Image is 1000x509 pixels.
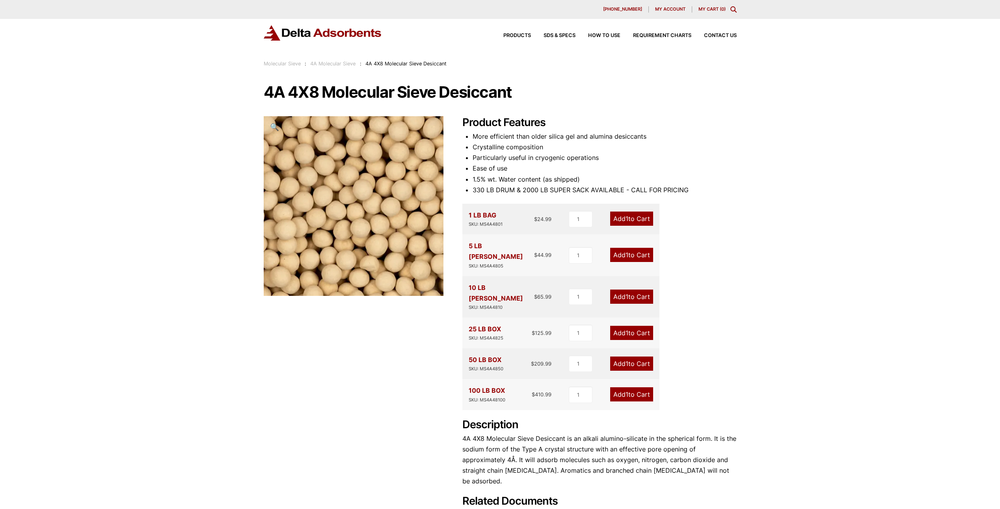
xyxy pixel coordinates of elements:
[534,216,551,222] bdi: 24.99
[610,248,653,262] a: Add1to Cart
[532,330,551,336] bdi: 125.99
[534,252,551,258] bdi: 44.99
[264,61,301,67] a: Molecular Sieve
[531,360,551,367] bdi: 209.99
[469,221,503,228] div: SKU: MS4A4801
[469,210,503,228] div: 1 LB BAG
[531,360,534,367] span: $
[649,6,692,13] a: My account
[469,334,503,342] div: SKU: MS4A4825
[469,241,534,269] div: 5 LB [PERSON_NAME]
[704,33,737,38] span: Contact Us
[531,33,575,38] a: SDS & SPECS
[633,33,691,38] span: Requirement Charts
[469,304,534,311] div: SKU: MS4A4810
[532,330,535,336] span: $
[473,142,737,152] li: Crystalline composition
[469,385,505,403] div: 100 LB BOX
[655,7,685,11] span: My account
[626,360,628,368] span: 1
[721,6,724,12] span: 0
[305,61,306,67] span: :
[462,116,737,129] h2: Product Features
[264,84,737,100] h1: 4A 4X8 Molecular Sieve Desiccant
[462,418,737,431] h2: Description
[310,61,356,67] a: 4A Molecular Sieve
[610,326,653,340] a: Add1to Cart
[610,290,653,304] a: Add1to Cart
[473,174,737,185] li: 1.5% wt. Water content (as shipped)
[620,33,691,38] a: Requirement Charts
[534,252,537,258] span: $
[491,33,531,38] a: Products
[730,6,737,13] div: Toggle Modal Content
[469,262,534,270] div: SKU: MS4A4805
[603,7,642,11] span: [PHONE_NUMBER]
[473,185,737,195] li: 330 LB DRUM & 2000 LB SUPER SACK AVAILABLE - CALL FOR PRICING
[469,365,503,373] div: SKU: MS4A4850
[544,33,575,38] span: SDS & SPECS
[588,33,620,38] span: How to Use
[534,216,537,222] span: $
[469,282,534,311] div: 10 LB [PERSON_NAME]
[473,131,737,142] li: More efficient than older silica gel and alumina desiccants
[469,355,503,373] div: 50 LB BOX
[473,152,737,163] li: Particularly useful in cryogenic operations
[270,123,279,131] span: 🔍
[597,6,649,13] a: [PHONE_NUMBER]
[698,6,726,12] a: My Cart (0)
[610,387,653,401] a: Add1to Cart
[626,251,628,259] span: 1
[534,294,537,300] span: $
[532,391,535,398] span: $
[473,163,737,174] li: Ease of use
[469,324,503,342] div: 25 LB BOX
[626,215,628,223] span: 1
[360,61,361,67] span: :
[534,294,551,300] bdi: 65.99
[532,391,551,398] bdi: 410.99
[610,357,653,371] a: Add1to Cart
[610,212,653,226] a: Add1to Cart
[264,116,285,138] a: View full-screen image gallery
[503,33,531,38] span: Products
[626,329,628,337] span: 1
[626,390,628,398] span: 1
[264,25,382,41] img: Delta Adsorbents
[469,396,505,404] div: SKU: MS4A48100
[691,33,737,38] a: Contact Us
[626,293,628,301] span: 1
[462,433,737,487] p: 4A 4X8 Molecular Sieve Desiccant is an alkali alumino-silicate in the spherical form. It is the s...
[575,33,620,38] a: How to Use
[365,61,447,67] span: 4A 4X8 Molecular Sieve Desiccant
